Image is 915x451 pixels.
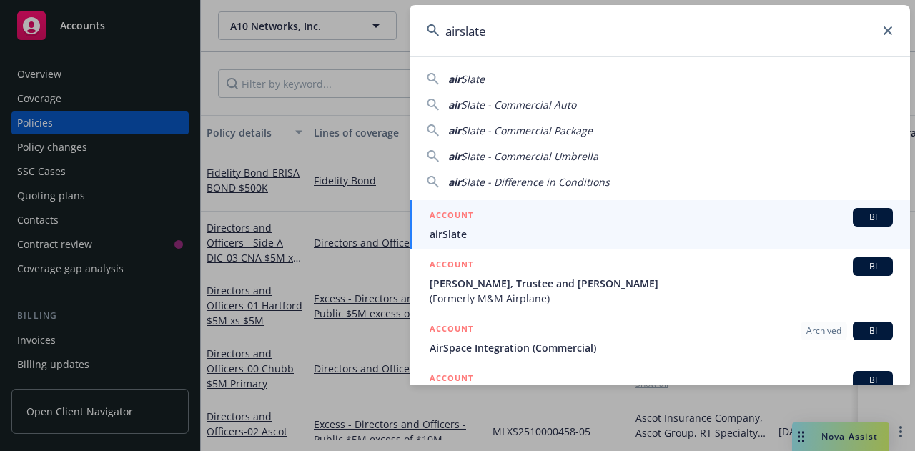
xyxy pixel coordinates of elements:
[410,249,910,314] a: ACCOUNTBI[PERSON_NAME], Trustee and [PERSON_NAME](Formerly M&M Airplane)
[461,175,610,189] span: Slate - Difference in Conditions
[448,149,461,163] span: air
[448,72,461,86] span: air
[410,363,910,412] a: ACCOUNTBI
[806,324,841,337] span: Archived
[859,324,887,337] span: BI
[859,211,887,224] span: BI
[859,260,887,273] span: BI
[448,98,461,111] span: air
[430,227,893,242] span: airSlate
[461,149,598,163] span: Slate - Commercial Umbrella
[448,124,461,137] span: air
[461,124,593,137] span: Slate - Commercial Package
[430,340,893,355] span: AirSpace Integration (Commercial)
[410,314,910,363] a: ACCOUNTArchivedBIAirSpace Integration (Commercial)
[430,371,473,388] h5: ACCOUNT
[430,276,893,291] span: [PERSON_NAME], Trustee and [PERSON_NAME]
[410,5,910,56] input: Search...
[448,175,461,189] span: air
[461,98,576,111] span: Slate - Commercial Auto
[430,322,473,339] h5: ACCOUNT
[430,208,473,225] h5: ACCOUNT
[859,374,887,387] span: BI
[430,291,893,306] span: (Formerly M&M Airplane)
[410,200,910,249] a: ACCOUNTBIairSlate
[461,72,485,86] span: Slate
[430,257,473,274] h5: ACCOUNT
